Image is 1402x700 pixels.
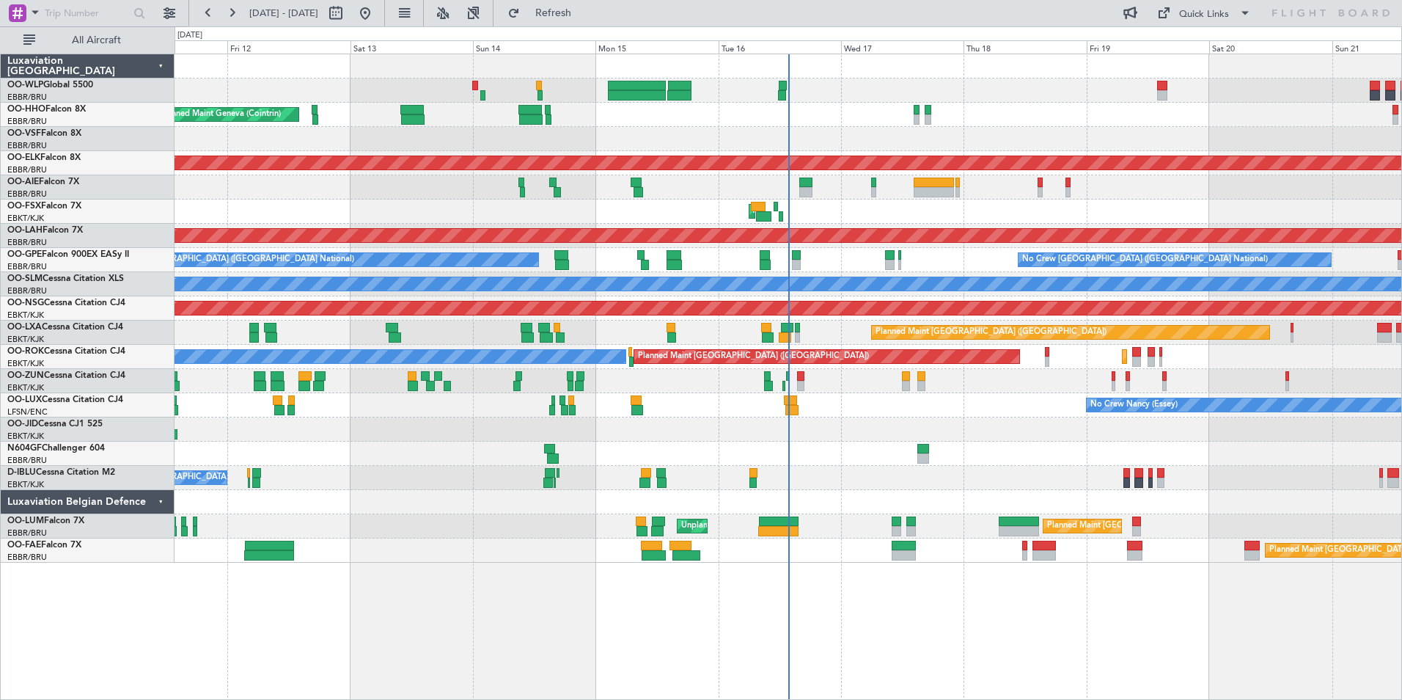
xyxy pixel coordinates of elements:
[7,517,84,525] a: OO-LUMFalcon 7X
[7,382,44,393] a: EBKT/KJK
[876,321,1106,343] div: Planned Maint [GEOGRAPHIC_DATA] ([GEOGRAPHIC_DATA])
[177,29,202,42] div: [DATE]
[16,29,159,52] button: All Aircraft
[501,1,589,25] button: Refresh
[7,81,93,90] a: OO-WLPGlobal 5500
[227,40,350,54] div: Fri 12
[7,420,38,429] span: OO-JID
[7,371,44,380] span: OO-ZUN
[7,116,47,127] a: EBBR/BRU
[7,226,43,235] span: OO-LAH
[7,323,42,332] span: OO-LXA
[7,299,125,307] a: OO-NSGCessna Citation CJ4
[45,2,129,24] input: Trip Number
[7,552,47,563] a: EBBR/BRU
[1209,40,1332,54] div: Sat 20
[7,347,44,356] span: OO-ROK
[7,299,44,307] span: OO-NSG
[7,274,43,283] span: OO-SLM
[249,7,318,20] span: [DATE] - [DATE]
[1179,7,1229,22] div: Quick Links
[7,420,103,429] a: OO-JIDCessna CJ1 525
[7,541,81,550] a: OO-FAEFalcon 7X
[7,202,81,211] a: OO-FSXFalcon 7X
[38,35,155,45] span: All Aircraft
[7,105,86,114] a: OO-HHOFalcon 8X
[7,129,41,138] span: OO-VSF
[7,189,47,200] a: EBBR/BRU
[7,444,42,453] span: N604GF
[7,371,125,380] a: OO-ZUNCessna Citation CJ4
[719,40,841,54] div: Tue 16
[7,444,105,453] a: N604GFChallenger 604
[7,455,47,466] a: EBBR/BRU
[7,406,48,418] a: LFSN/ENC
[523,8,584,18] span: Refresh
[638,346,869,368] div: Planned Maint [GEOGRAPHIC_DATA] ([GEOGRAPHIC_DATA])
[841,40,964,54] div: Wed 17
[7,140,47,151] a: EBBR/BRU
[160,103,281,125] div: Planned Maint Geneva (Cointrin)
[7,395,123,404] a: OO-LUXCessna Citation CJ4
[7,164,47,175] a: EBBR/BRU
[7,358,44,369] a: EBKT/KJK
[7,226,83,235] a: OO-LAHFalcon 7X
[7,250,42,259] span: OO-GPE
[1047,515,1313,537] div: Planned Maint [GEOGRAPHIC_DATA] ([GEOGRAPHIC_DATA] National)
[7,347,125,356] a: OO-ROKCessna Citation CJ4
[7,517,44,525] span: OO-LUM
[7,528,47,539] a: EBBR/BRU
[595,40,718,54] div: Mon 15
[7,285,47,296] a: EBBR/BRU
[7,213,44,224] a: EBKT/KJK
[7,261,47,272] a: EBBR/BRU
[7,81,43,90] span: OO-WLP
[7,431,44,442] a: EBKT/KJK
[681,515,957,537] div: Unplanned Maint [GEOGRAPHIC_DATA] ([GEOGRAPHIC_DATA] National)
[7,323,123,332] a: OO-LXACessna Citation CJ4
[1087,40,1209,54] div: Fri 19
[350,40,473,54] div: Sat 13
[964,40,1086,54] div: Thu 18
[7,178,79,186] a: OO-AIEFalcon 7X
[7,129,81,138] a: OO-VSFFalcon 8X
[7,479,44,490] a: EBKT/KJK
[7,468,115,477] a: D-IBLUCessna Citation M2
[7,202,41,211] span: OO-FSX
[7,250,129,259] a: OO-GPEFalcon 900EX EASy II
[7,153,81,162] a: OO-ELKFalcon 8X
[7,541,41,550] span: OO-FAE
[7,237,47,248] a: EBBR/BRU
[7,105,45,114] span: OO-HHO
[1022,249,1268,271] div: No Crew [GEOGRAPHIC_DATA] ([GEOGRAPHIC_DATA] National)
[7,395,42,404] span: OO-LUX
[7,153,40,162] span: OO-ELK
[1150,1,1258,25] button: Quick Links
[753,200,913,222] div: AOG Maint Kortrijk-[GEOGRAPHIC_DATA]
[473,40,595,54] div: Sun 14
[7,468,36,477] span: D-IBLU
[7,274,124,283] a: OO-SLMCessna Citation XLS
[7,310,44,321] a: EBKT/KJK
[109,249,354,271] div: No Crew [GEOGRAPHIC_DATA] ([GEOGRAPHIC_DATA] National)
[7,334,44,345] a: EBKT/KJK
[7,178,39,186] span: OO-AIE
[1090,394,1178,416] div: No Crew Nancy (Essey)
[1126,346,1297,368] div: Planned Maint Kortrijk-[GEOGRAPHIC_DATA]
[7,92,47,103] a: EBBR/BRU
